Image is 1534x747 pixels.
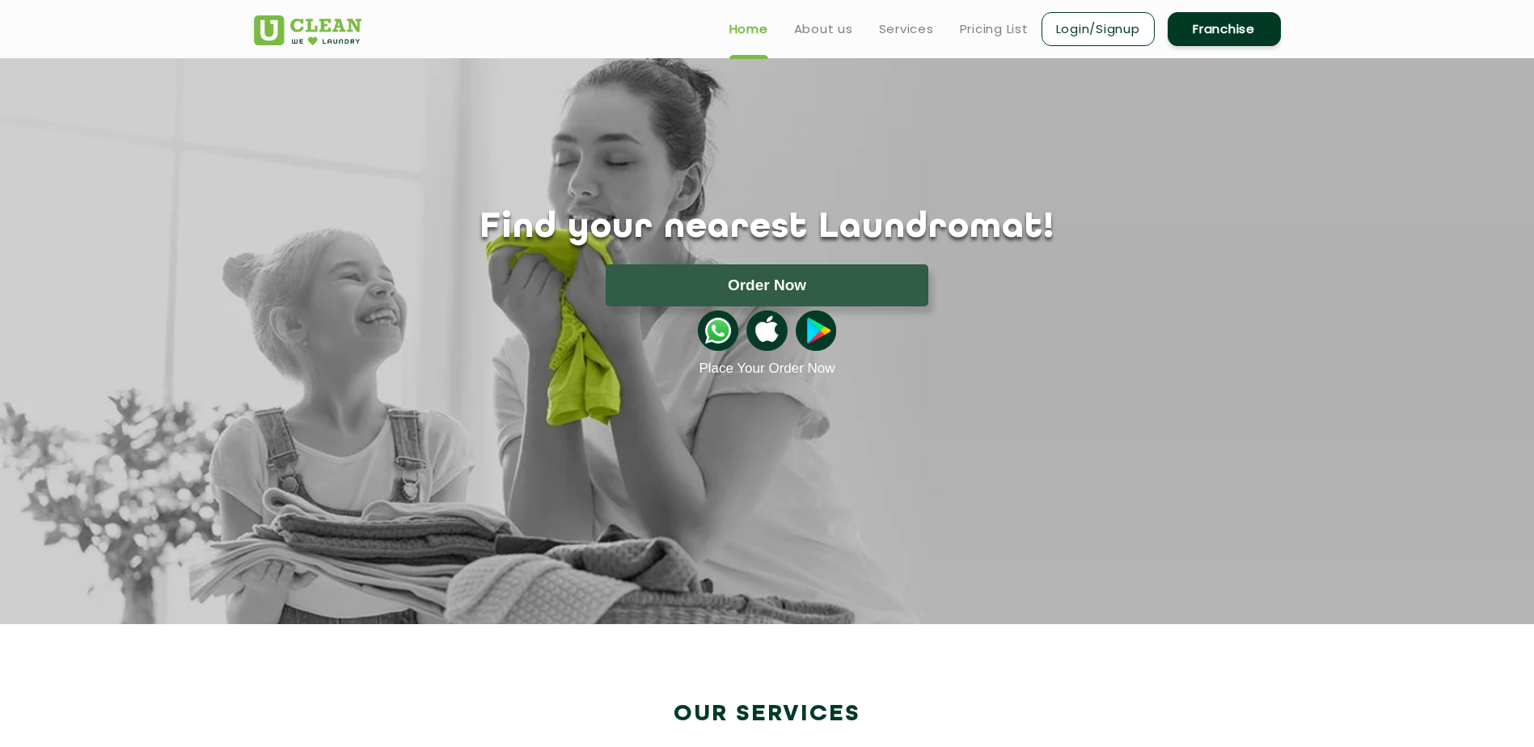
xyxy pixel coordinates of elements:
h1: Find your nearest Laundromat! [242,208,1293,248]
img: UClean Laundry and Dry Cleaning [254,15,361,45]
img: whatsappicon.png [698,310,738,351]
button: Order Now [606,264,928,306]
img: playstoreicon.png [796,310,836,351]
a: Franchise [1168,12,1281,46]
h2: Our Services [254,701,1281,728]
a: Place Your Order Now [699,361,835,377]
a: Services [879,19,934,39]
img: apple-icon.png [746,310,787,351]
a: Home [729,19,768,39]
a: Pricing List [960,19,1029,39]
a: About us [794,19,853,39]
a: Login/Signup [1042,12,1155,46]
